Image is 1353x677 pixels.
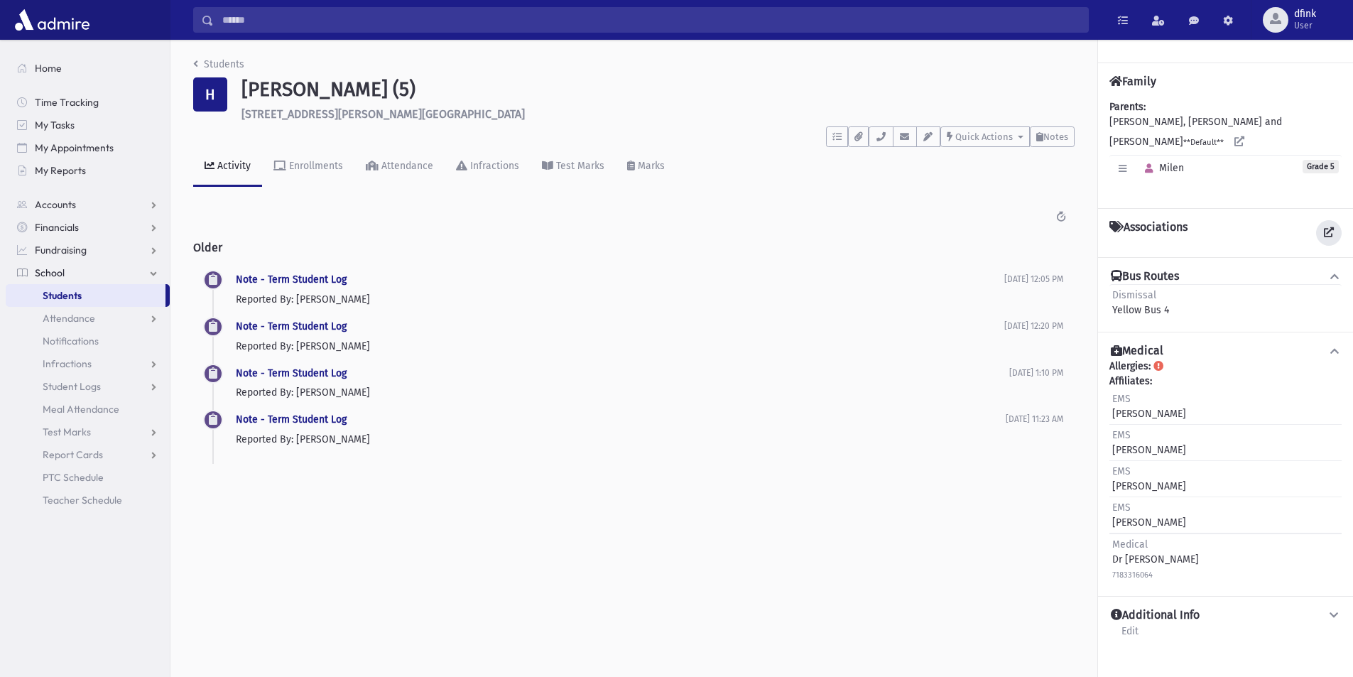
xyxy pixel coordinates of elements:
[6,193,170,216] a: Accounts
[35,62,62,75] span: Home
[43,494,122,507] span: Teacher Schedule
[6,421,170,443] a: Test Marks
[1112,502,1131,514] span: EMS
[214,160,251,172] div: Activity
[35,244,87,256] span: Fundraising
[955,131,1013,142] span: Quick Actions
[6,114,170,136] a: My Tasks
[1112,465,1131,477] span: EMS
[1109,608,1342,623] button: Additional Info
[1294,9,1316,20] span: dfink
[6,91,170,114] a: Time Tracking
[236,292,1004,307] p: Reported By: [PERSON_NAME]
[241,107,1075,121] h6: [STREET_ADDRESS][PERSON_NAME][GEOGRAPHIC_DATA]
[43,312,95,325] span: Attendance
[6,375,170,398] a: Student Logs
[379,160,433,172] div: Attendance
[1109,99,1342,197] div: [PERSON_NAME], [PERSON_NAME] and [PERSON_NAME]
[43,448,103,461] span: Report Cards
[1006,414,1063,424] span: [DATE] 11:23 AM
[6,216,170,239] a: Financials
[11,6,93,34] img: AdmirePro
[236,339,1004,354] p: Reported By: [PERSON_NAME]
[1109,375,1152,387] b: Affiliates:
[43,403,119,416] span: Meal Attendance
[241,77,1075,102] h1: [PERSON_NAME] (5)
[236,320,347,332] a: Note - Term Student Log
[467,160,519,172] div: Infractions
[1112,500,1186,530] div: [PERSON_NAME]
[1112,570,1153,580] small: 7183316064
[236,273,347,286] a: Note - Term Student Log
[35,96,99,109] span: Time Tracking
[6,57,170,80] a: Home
[1121,623,1139,649] a: Edit
[236,367,347,379] a: Note - Term Student Log
[6,239,170,261] a: Fundraising
[1112,537,1199,582] div: Dr [PERSON_NAME]
[1109,360,1151,372] b: Allergies:
[635,160,665,172] div: Marks
[1112,464,1186,494] div: [PERSON_NAME]
[1111,608,1200,623] h4: Additional Info
[940,126,1030,147] button: Quick Actions
[1109,269,1342,284] button: Bus Routes
[6,398,170,421] a: Meal Attendance
[6,284,165,307] a: Students
[43,471,104,484] span: PTC Schedule
[43,357,92,370] span: Infractions
[1112,391,1186,421] div: [PERSON_NAME]
[1112,288,1169,318] div: Yellow Bus 4
[35,164,86,177] span: My Reports
[1004,321,1063,331] span: [DATE] 12:20 PM
[6,443,170,466] a: Report Cards
[43,426,91,438] span: Test Marks
[1316,220,1342,246] a: View all Associations
[43,335,99,347] span: Notifications
[193,77,227,112] div: H
[236,432,1006,447] p: Reported By: [PERSON_NAME]
[6,136,170,159] a: My Appointments
[445,147,531,187] a: Infractions
[1111,344,1163,359] h4: Medical
[35,221,79,234] span: Financials
[6,489,170,511] a: Teacher Schedule
[1303,160,1339,173] span: Grade 5
[531,147,616,187] a: Test Marks
[43,289,82,302] span: Students
[35,119,75,131] span: My Tasks
[6,159,170,182] a: My Reports
[1109,75,1156,88] h4: Family
[1109,101,1146,113] b: Parents:
[6,330,170,352] a: Notifications
[1043,131,1068,142] span: Notes
[35,141,114,154] span: My Appointments
[236,413,347,426] a: Note - Term Student Log
[193,58,244,70] a: Students
[262,147,354,187] a: Enrollments
[1009,368,1063,378] span: [DATE] 1:10 PM
[6,352,170,375] a: Infractions
[1112,393,1131,405] span: EMS
[43,380,101,393] span: Student Logs
[214,7,1088,33] input: Search
[236,385,1009,400] p: Reported By: [PERSON_NAME]
[6,261,170,284] a: School
[35,198,76,211] span: Accounts
[6,466,170,489] a: PTC Schedule
[553,160,604,172] div: Test Marks
[354,147,445,187] a: Attendance
[1112,429,1131,441] span: EMS
[1109,344,1342,359] button: Medical
[1030,126,1075,147] button: Notes
[193,229,1075,266] h2: Older
[1139,162,1184,174] span: Milen
[6,307,170,330] a: Attendance
[1294,20,1316,31] span: User
[286,160,343,172] div: Enrollments
[616,147,676,187] a: Marks
[1004,274,1063,284] span: [DATE] 12:05 PM
[35,266,65,279] span: School
[1112,428,1186,457] div: [PERSON_NAME]
[1109,220,1188,246] h4: Associations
